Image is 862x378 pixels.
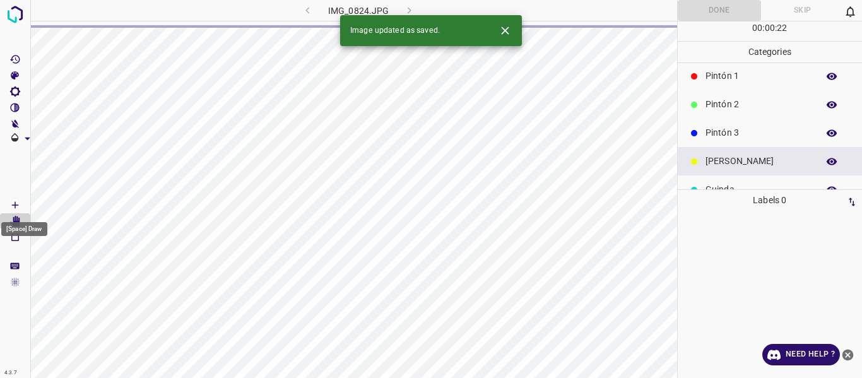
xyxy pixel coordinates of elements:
p: Labels 0 [682,190,859,211]
div: : : [752,21,787,41]
p: 22 [777,21,787,35]
p: 00 [765,21,775,35]
button: close-help [840,344,856,365]
p: Pintón 1 [706,69,812,83]
p: 00 [752,21,762,35]
p: Pintón 3 [706,126,812,139]
div: [Space] Draw [1,222,47,236]
p: [PERSON_NAME] [706,155,812,168]
p: Pintón 2 [706,98,812,111]
h6: IMG_0824.JPG [328,3,389,21]
div: 4.3.7 [1,368,20,378]
img: logo [4,3,27,26]
span: Image updated as saved. [350,25,440,37]
button: Close [493,19,517,42]
p: Guinda [706,183,812,196]
a: Need Help ? [762,344,840,365]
